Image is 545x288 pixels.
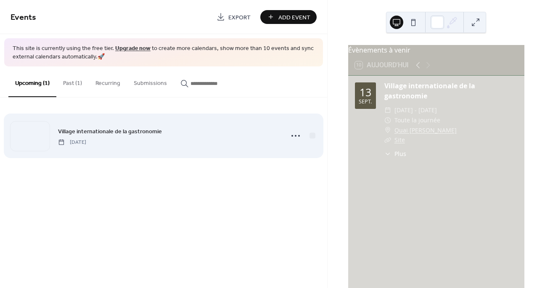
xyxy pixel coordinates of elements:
span: Export [228,13,251,22]
span: This site is currently using the free tier. to create more calendars, show more than 10 events an... [13,45,315,61]
a: Village internationale de la gastronomie [58,127,162,136]
span: [DATE] - [DATE] [394,105,437,115]
span: Add Event [278,13,310,22]
a: Village internationale de la gastronomie [384,81,475,100]
button: Upcoming (1) [8,66,56,97]
button: Add Event [260,10,317,24]
button: Recurring [89,66,127,96]
span: [DATE] [58,138,86,146]
a: Quai [PERSON_NAME] [394,125,457,135]
a: Site [394,136,405,144]
div: ​ [384,105,391,115]
div: ​ [384,149,391,158]
a: Export [210,10,257,24]
a: Upgrade now [115,43,151,54]
div: 13 [360,87,371,98]
div: Évènements à venir [348,45,524,55]
div: ​ [384,115,391,125]
div: sept. [359,99,372,105]
div: ​ [384,135,391,145]
button: Submissions [127,66,174,96]
button: ​Plus [384,149,406,158]
span: Events [11,9,36,26]
span: Plus [394,149,406,158]
span: Toute la journée [394,115,440,125]
div: ​ [384,125,391,135]
button: Past (1) [56,66,89,96]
